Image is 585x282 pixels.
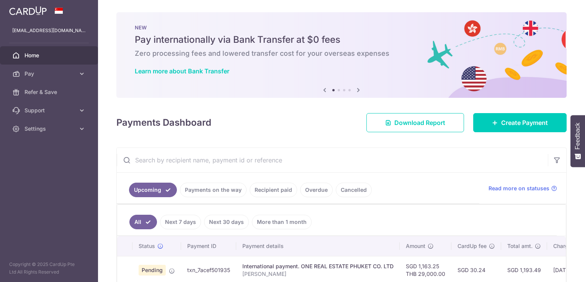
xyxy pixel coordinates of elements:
th: Payment details [236,236,400,256]
span: Settings [25,125,75,133]
img: Bank transfer banner [116,12,567,98]
th: Payment ID [181,236,236,256]
a: Read more on statuses [489,185,557,192]
span: Support [25,107,75,114]
button: Feedback - Show survey [570,115,585,167]
span: Create Payment [501,118,548,127]
span: Pending [139,265,166,276]
div: International payment. ONE REAL ESTATE PHUKET CO. LTD [242,263,394,270]
a: Recipient paid [250,183,297,197]
span: Total amt. [507,242,533,250]
p: [EMAIL_ADDRESS][DOMAIN_NAME] [12,27,86,34]
a: Create Payment [473,113,567,132]
a: More than 1 month [252,215,312,229]
a: Next 30 days [204,215,249,229]
span: Read more on statuses [489,185,549,192]
span: Status [139,242,155,250]
a: Learn more about Bank Transfer [135,67,229,75]
a: Next 7 days [160,215,201,229]
span: Pay [25,70,75,78]
a: Upcoming [129,183,177,197]
p: [PERSON_NAME] [242,270,394,278]
h6: Zero processing fees and lowered transfer cost for your overseas expenses [135,49,548,58]
h5: Pay internationally via Bank Transfer at $0 fees [135,34,548,46]
p: NEW [135,24,548,31]
a: All [129,215,157,229]
span: Charge date [553,242,585,250]
input: Search by recipient name, payment id or reference [117,148,548,172]
h4: Payments Dashboard [116,116,211,130]
img: CardUp [9,6,47,15]
span: Amount [406,242,425,250]
span: Refer & Save [25,88,75,96]
span: Home [25,52,75,59]
a: Download Report [366,113,464,132]
span: CardUp fee [458,242,487,250]
a: Payments on the way [180,183,247,197]
a: Overdue [300,183,333,197]
span: Feedback [574,123,581,149]
span: Download Report [394,118,445,127]
a: Cancelled [336,183,372,197]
